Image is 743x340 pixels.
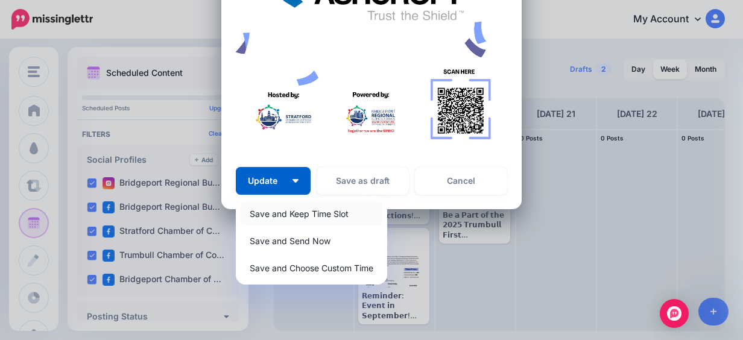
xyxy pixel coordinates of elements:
[660,299,689,328] div: Open Intercom Messenger
[292,179,299,183] img: arrow-down-white.png
[317,167,409,195] button: Save as draft
[241,256,382,280] a: Save and Choose Custom Time
[241,229,382,253] a: Save and Send Now
[236,197,387,285] div: Update
[248,177,286,185] span: Update
[415,167,507,195] a: Cancel
[241,202,382,225] a: Save and Keep Time Slot
[236,167,311,195] button: Update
